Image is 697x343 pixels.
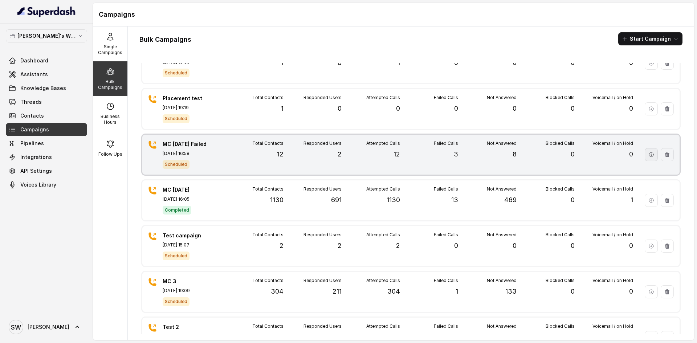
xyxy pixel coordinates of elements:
p: 1 [339,332,342,342]
p: 0 [629,332,633,342]
p: Failed Calls [434,140,458,146]
p: Single Campaigns [96,44,125,56]
p: Not Answered [487,95,517,101]
a: Knowledge Bases [6,82,87,95]
p: 0 [513,58,517,68]
span: [PERSON_NAME] [28,323,69,331]
p: 0 [571,149,575,159]
p: 0 [571,103,575,114]
span: Scheduled [163,69,189,77]
p: Blocked Calls [546,95,575,101]
p: Responded Users [303,232,342,238]
p: 1 [398,332,400,342]
p: [DATE] 15:07 [163,242,213,248]
p: Not Answered [487,323,517,329]
p: Total Contacts [252,186,284,192]
p: 0 [513,241,517,251]
p: 1 [398,58,400,68]
p: Placement test [163,95,213,102]
p: [DATE] 16:05 [163,196,213,202]
p: Total Contacts [252,278,284,283]
p: 1 [281,332,284,342]
p: Responded Users [303,140,342,146]
p: 0 [396,103,400,114]
p: Bulk Campaigns [96,79,125,90]
p: [PERSON_NAME]'s Workspace [17,32,76,40]
p: MC [DATE] Failed [163,140,213,148]
span: Scheduled [163,297,189,306]
p: 0 [454,103,458,114]
p: Attempted Calls [366,278,400,283]
p: 8 [338,58,342,68]
h1: Bulk Campaigns [139,34,191,45]
p: 0 [571,332,575,342]
span: Scheduled [163,160,189,169]
p: 1 [281,58,284,68]
a: Contacts [6,109,87,122]
p: Voicemail / on Hold [592,232,633,238]
p: 0 [454,241,458,251]
span: Voices Library [20,181,56,188]
p: 0 [629,149,633,159]
span: Scheduled [163,252,189,260]
p: Total Contacts [252,140,284,146]
p: Failed Calls [434,278,458,283]
span: Integrations [20,154,52,161]
p: Total Contacts [252,323,284,329]
p: Voicemail / on Hold [592,186,633,192]
p: Business Hours [96,114,125,125]
p: 2 [338,149,342,159]
p: 0 [513,332,517,342]
p: MC 3 [163,278,213,285]
p: Not Answered [487,232,517,238]
a: API Settings [6,164,87,177]
p: 2 [338,241,342,251]
p: Voicemail / on Hold [592,95,633,101]
p: Blocked Calls [546,140,575,146]
p: Not Answered [487,186,517,192]
p: 1 [456,286,458,297]
span: Completed [163,206,191,215]
p: Responded Users [303,186,342,192]
a: Voices Library [6,178,87,191]
a: Integrations [6,151,87,164]
p: Failed Calls [434,95,458,101]
p: Attempted Calls [366,323,400,329]
button: Start Campaign [618,32,682,45]
a: Dashboard [6,54,87,67]
p: 0 [571,286,575,297]
p: Attempted Calls [366,232,400,238]
p: Total Contacts [252,95,284,101]
p: Attempted Calls [366,186,400,192]
p: 0 [513,103,517,114]
p: Voicemail / on Hold [592,278,633,283]
p: 2 [396,241,400,251]
p: 0 [454,332,458,342]
p: 13 [451,195,458,205]
p: Follow Ups [98,151,122,157]
a: [PERSON_NAME] [6,317,87,337]
a: Campaigns [6,123,87,136]
p: 1130 [387,195,400,205]
p: 304 [271,286,284,297]
span: Scheduled [163,114,189,123]
p: 0 [629,241,633,251]
p: 12 [394,149,400,159]
p: 1 [281,103,284,114]
p: MC [DATE] [163,186,213,193]
p: Voicemail / on Hold [592,140,633,146]
p: Not Answered [487,140,517,146]
p: 0 [571,195,575,205]
p: Blocked Calls [546,186,575,192]
p: 0 [571,58,575,68]
span: API Settings [20,167,52,175]
p: 211 [333,286,342,297]
p: Voicemail / on Hold [592,323,633,329]
a: Assistants [6,68,87,81]
p: Test 2 [163,323,213,331]
p: Blocked Calls [546,278,575,283]
p: Failed Calls [434,232,458,238]
p: 2 [280,241,284,251]
p: [DATE] 19:19 [163,105,213,111]
p: 0 [571,241,575,251]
